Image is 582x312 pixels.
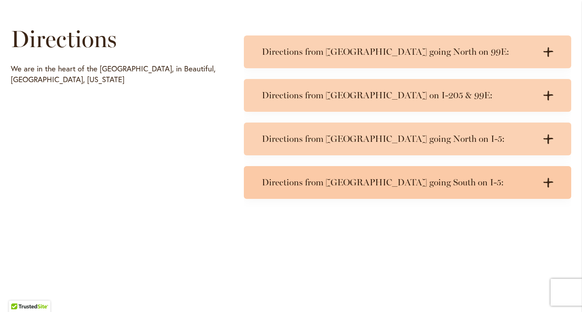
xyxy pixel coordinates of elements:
[244,79,571,112] summary: Directions from [GEOGRAPHIC_DATA] on I-205 & 99E:
[11,63,218,85] p: We are in the heart of the [GEOGRAPHIC_DATA], in Beautiful, [GEOGRAPHIC_DATA], [US_STATE]
[262,46,535,57] h3: Directions from [GEOGRAPHIC_DATA] going North on 99E:
[244,166,571,199] summary: Directions from [GEOGRAPHIC_DATA] going South on I-5:
[262,177,535,188] h3: Directions from [GEOGRAPHIC_DATA] going South on I-5:
[244,35,571,68] summary: Directions from [GEOGRAPHIC_DATA] going North on 99E:
[262,133,535,145] h3: Directions from [GEOGRAPHIC_DATA] going North on I-5:
[11,26,218,53] h1: Directions
[244,123,571,155] summary: Directions from [GEOGRAPHIC_DATA] going North on I-5:
[262,90,535,101] h3: Directions from [GEOGRAPHIC_DATA] on I-205 & 99E:
[11,89,218,246] iframe: Directions to Swan Island Dahlias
